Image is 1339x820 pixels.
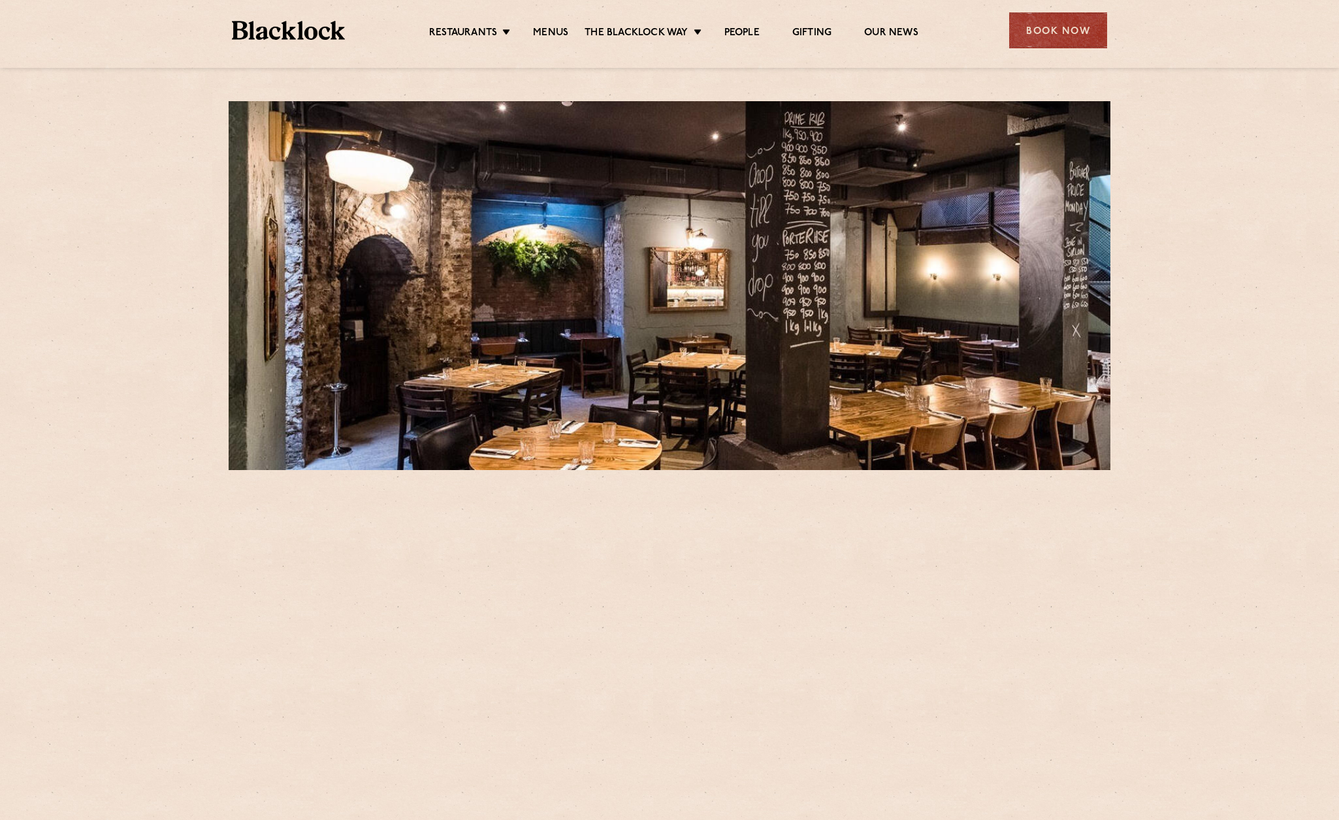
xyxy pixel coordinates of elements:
[1009,12,1107,48] div: Book Now
[232,21,345,40] img: BL_Textured_Logo-footer-cropped.svg
[724,27,760,41] a: People
[792,27,831,41] a: Gifting
[864,27,918,41] a: Our News
[533,27,568,41] a: Menus
[585,27,688,41] a: The Blacklock Way
[429,27,497,41] a: Restaurants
